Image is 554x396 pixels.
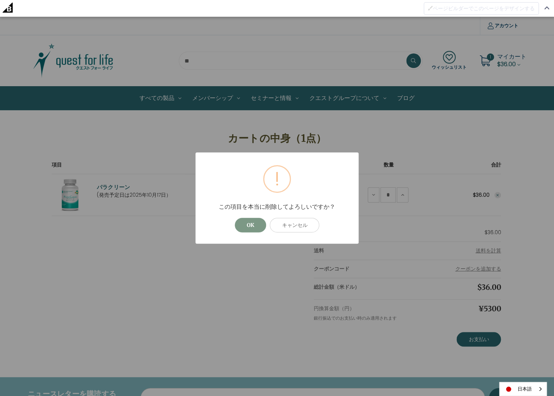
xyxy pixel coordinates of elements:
span: ページビルダーでこのページをデザインする [433,5,535,11]
img: アドミンバーを閉じる [544,6,549,9]
button: キャンセル [270,218,319,232]
button: OK [235,218,266,232]
aside: Language selected: 日本語 [499,382,547,396]
div: Language [499,382,547,396]
div: ! [274,166,280,192]
div: この項目を本当に削除してよろしいですか？ [211,202,343,211]
a: 日本語 [499,382,546,396]
img: ページビルダーでこのページをデザインするブラシを無効にする [428,5,433,11]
